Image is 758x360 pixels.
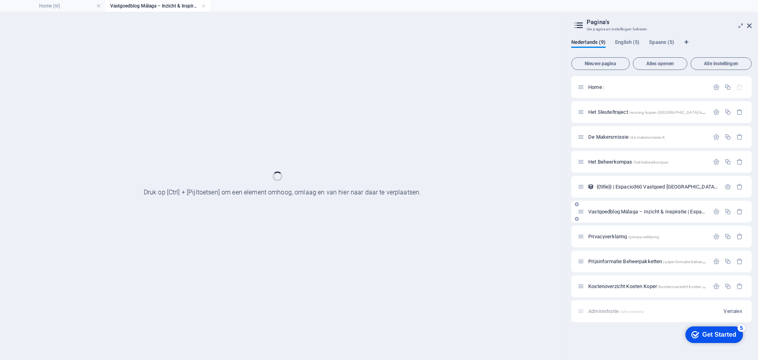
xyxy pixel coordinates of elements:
div: Home/ [586,85,709,90]
span: /prijsinformatie-beheerpakketten [663,260,720,264]
button: Alle instellingen [690,57,752,70]
span: /de-makersmissie-6 [629,135,665,139]
div: Verwijderen [736,283,743,290]
div: Verwijderen [736,233,743,240]
div: Dupliceren [724,208,731,215]
button: Nieuwe pagina [571,57,630,70]
span: /kostenoverzicht-kosten-koper [658,285,713,289]
div: Verwijderen [736,183,743,190]
span: Alles openen [636,61,684,66]
div: Instellingen [713,233,720,240]
span: Nederlands (9) [571,38,606,49]
span: /het-beheerkompas [633,160,668,164]
span: Klik om pagina te openen [588,159,668,165]
div: Verwijderen [736,258,743,265]
div: De startpagina kan niet worden verwijderd [736,84,743,90]
div: Dupliceren [724,233,731,240]
div: Instellingen [713,158,720,165]
span: Vertalen [724,308,742,315]
div: Dupliceren [724,109,731,115]
div: Dupliceren [724,84,731,90]
div: Taal-tabbladen [571,39,752,54]
span: /woning-kopen-[GEOGRAPHIC_DATA]-begeleiding [629,110,720,115]
button: Vertalen [720,305,745,318]
div: Instellingen [713,283,720,290]
div: Verwijderen [736,158,743,165]
span: Klik om pagina te openen [588,109,720,115]
div: Dupliceren [724,258,731,265]
div: Dupliceren [724,134,731,140]
div: Instellingen [713,84,720,90]
div: Get Started 5 items remaining, 0% complete [6,4,64,21]
span: Nieuwe pagina [575,61,626,66]
div: Prijsinformatie Beheerpakketten/prijsinformatie-beheerpakketten [586,259,709,264]
div: Deze indeling wordt gebruikt als sjabloon voor alle items (bijvoorbeeld een blogpost) in deze col... [587,183,594,190]
div: Instellingen [713,134,720,140]
div: Instellingen [713,258,720,265]
span: Klik om pagina te openen [588,84,604,90]
span: Klik om pagina te openen [588,234,659,239]
h3: Uw pagina en instellingen beheren [587,26,736,33]
span: Spaans (5) [649,38,674,49]
div: {{title}} | Espacio360 Vastgoed [GEOGRAPHIC_DATA]/title-espacio360-vastgoed-[GEOGRAPHIC_DATA] [594,184,720,189]
div: Verwijderen [736,134,743,140]
div: Instellingen [713,109,720,115]
div: De Makersmissie/de-makersmissie-6 [586,134,709,139]
span: Klik om pagina te openen [588,209,731,215]
span: Klik om pagina te openen [588,134,665,140]
div: Dupliceren [724,158,731,165]
div: Verwijderen [736,208,743,215]
span: /privacyverklaring [628,235,660,239]
div: Kostenoverzicht Kosten Koper/kostenoverzicht-kosten-koper [586,284,709,289]
div: Verwijderen [736,109,743,115]
span: English (5) [615,38,640,49]
div: Vastgoedblog Málaga – Inzicht & Inspiratie | Espacio360 [586,209,709,214]
div: Instellingen [724,183,731,190]
h4: Vastgoedblog Málaga – Inzicht & Inspiratie | Espacio360 (nl) [105,2,210,10]
button: Alles openen [633,57,687,70]
div: Het Sleuteltraject/woning-kopen-[GEOGRAPHIC_DATA]-begeleiding [586,109,709,115]
span: / [603,85,604,90]
div: Privacyverklaring/privacyverklaring [586,234,709,239]
div: 5 [58,2,66,9]
div: Get Started [23,9,57,16]
span: Klik om pagina te openen [588,258,721,264]
div: Dupliceren [724,283,731,290]
span: Alle instellingen [694,61,748,66]
span: Klik om pagina te openen [588,283,713,289]
h2: Pagina's [587,19,752,26]
div: Het Beheerkompas/het-beheerkompas [586,159,709,164]
div: Instellingen [713,208,720,215]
